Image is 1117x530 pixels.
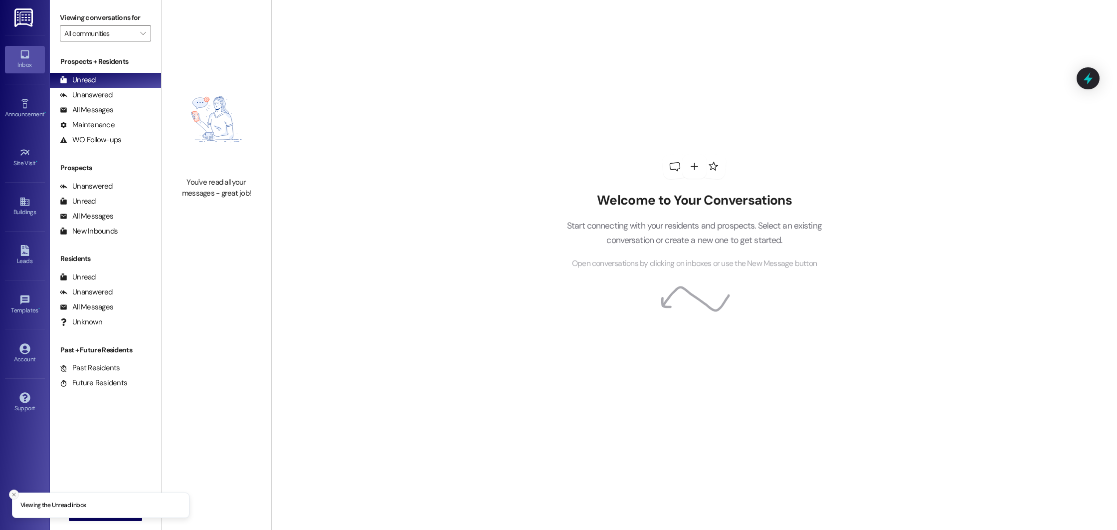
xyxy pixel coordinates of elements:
a: Leads [5,242,45,269]
input: All communities [64,25,135,41]
label: Viewing conversations for [60,10,151,25]
h2: Welcome to Your Conversations [552,193,837,209]
span: • [44,109,46,116]
div: Residents [50,254,161,264]
div: Unread [60,272,96,282]
div: Prospects [50,163,161,173]
div: Prospects + Residents [50,56,161,67]
div: Unknown [60,317,102,327]
p: Viewing the Unread inbox [20,501,86,510]
span: Open conversations by clicking on inboxes or use the New Message button [572,258,817,270]
i:  [140,29,146,37]
div: Unread [60,196,96,207]
div: Maintenance [60,120,115,130]
div: You've read all your messages - great job! [173,177,260,199]
div: Future Residents [60,378,127,388]
p: Start connecting with your residents and prospects. Select an existing conversation or create a n... [552,219,837,247]
div: Past Residents [60,363,120,373]
div: Past + Future Residents [50,345,161,355]
div: All Messages [60,105,113,115]
a: Inbox [5,46,45,73]
a: Templates • [5,291,45,318]
div: Unread [60,75,96,85]
span: • [38,305,40,312]
a: Buildings [5,193,45,220]
div: All Messages [60,302,113,312]
div: Unanswered [60,287,113,297]
img: ResiDesk Logo [14,8,35,27]
button: Close toast [9,490,19,500]
img: empty-state [173,66,260,172]
a: Account [5,340,45,367]
div: New Inbounds [60,226,118,237]
span: • [36,158,37,165]
a: Site Visit • [5,144,45,171]
a: Support [5,389,45,416]
div: WO Follow-ups [60,135,121,145]
div: Unanswered [60,90,113,100]
div: Unanswered [60,181,113,192]
div: All Messages [60,211,113,222]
